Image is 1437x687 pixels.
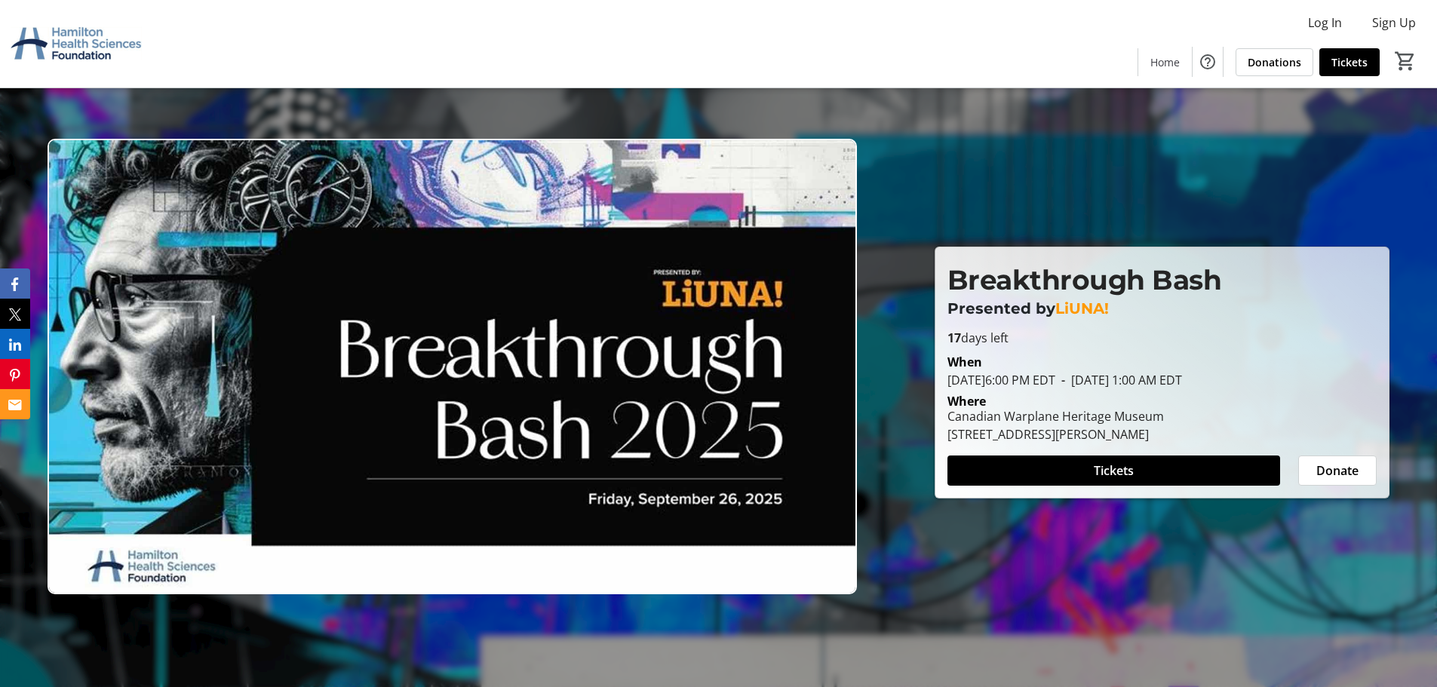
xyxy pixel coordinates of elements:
span: Tickets [1094,462,1134,480]
img: Campaign CTA Media Photo [48,139,857,594]
button: Sign Up [1360,11,1428,35]
button: Help [1193,47,1223,77]
span: Presented by [947,299,1055,317]
button: Log In [1296,11,1354,35]
a: Donations [1236,48,1313,76]
div: Where [947,395,986,407]
span: Tickets [1331,54,1368,70]
img: Hamilton Health Sciences Foundation's Logo [9,6,143,81]
a: Tickets [1319,48,1380,76]
div: When [947,353,982,371]
p: days left [947,329,1377,347]
span: - [1055,372,1071,388]
span: LiUNA! [1055,299,1109,317]
p: Breakthrough Bash [947,259,1377,300]
span: Log In [1308,14,1342,32]
button: Tickets [947,455,1280,486]
div: Canadian Warplane Heritage Museum [947,407,1164,425]
span: Donate [1316,462,1359,480]
a: Home [1138,48,1192,76]
div: [STREET_ADDRESS][PERSON_NAME] [947,425,1164,443]
span: [DATE] 6:00 PM EDT [947,372,1055,388]
button: Cart [1392,48,1419,75]
span: [DATE] 1:00 AM EDT [1055,372,1182,388]
span: Sign Up [1372,14,1416,32]
button: Donate [1298,455,1377,486]
span: Home [1150,54,1180,70]
span: 17 [947,330,961,346]
span: Donations [1248,54,1301,70]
